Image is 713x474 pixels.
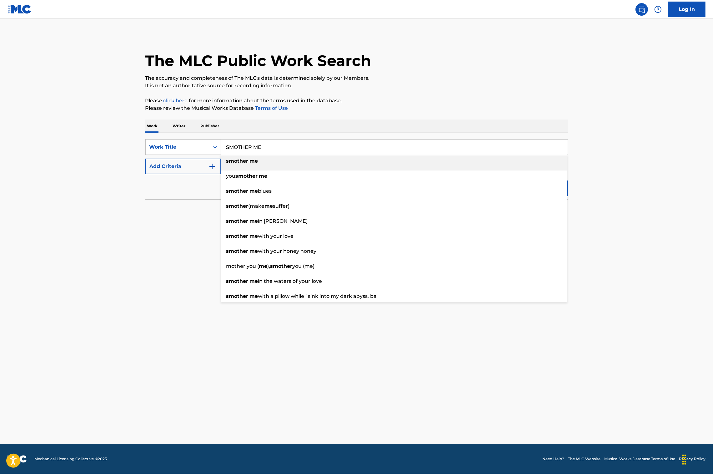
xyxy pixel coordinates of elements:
[265,203,273,209] strong: me
[226,218,249,224] strong: smother
[250,158,258,164] strong: me
[145,97,568,104] p: Please for more information about the terms used in the database.
[171,120,188,133] p: Writer
[145,74,568,82] p: The accuracy and completeness of The MLC's data is determined solely by our Members.
[568,456,600,462] a: The MLC Website
[226,203,249,209] strong: smother
[258,218,308,224] span: in [PERSON_NAME]
[250,248,258,254] strong: me
[668,2,705,17] a: Log In
[250,278,258,284] strong: me
[226,293,249,299] strong: smother
[208,163,216,170] img: 9d2ae6d4665cec9f34b9.svg
[149,143,206,151] div: Work Title
[542,456,564,462] a: Need Help?
[249,203,265,209] span: (make
[635,3,648,16] a: Public Search
[145,120,160,133] p: Work
[226,278,249,284] strong: smother
[258,248,317,254] span: with your honey honey
[163,98,188,104] a: click here
[604,456,675,462] a: Musical Works Database Terms of Use
[145,104,568,112] p: Please review the Musical Works Database
[8,455,27,463] img: logo
[682,444,713,474] iframe: Chat Widget
[250,218,258,224] strong: me
[250,188,258,194] strong: me
[199,120,221,133] p: Publisher
[270,263,293,269] strong: smother
[226,263,259,269] span: mother you (
[273,203,290,209] span: suffer)
[226,173,236,179] span: you
[268,263,270,269] span: ),
[654,6,662,13] img: help
[293,263,315,269] span: you (me)
[679,450,689,469] div: Drag
[226,233,249,239] strong: smother
[652,3,664,16] div: Help
[226,158,249,164] strong: smother
[258,293,377,299] span: with a pillow while i sink into my dark abyss, ba
[258,188,272,194] span: blues
[259,263,268,269] strong: me
[8,5,32,14] img: MLC Logo
[258,233,294,239] span: with your love
[254,105,288,111] a: Terms of Use
[34,456,107,462] span: Mechanical Licensing Collective © 2025
[259,173,268,179] strong: me
[250,293,258,299] strong: me
[638,6,645,13] img: search
[145,159,221,174] button: Add Criteria
[679,456,705,462] a: Privacy Policy
[250,233,258,239] strong: me
[226,248,249,254] strong: smother
[145,139,568,199] form: Search Form
[226,188,249,194] strong: smother
[236,173,258,179] strong: smother
[145,82,568,89] p: It is not an authoritative source for recording information.
[258,278,322,284] span: in the waters of your love
[145,51,371,70] h1: The MLC Public Work Search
